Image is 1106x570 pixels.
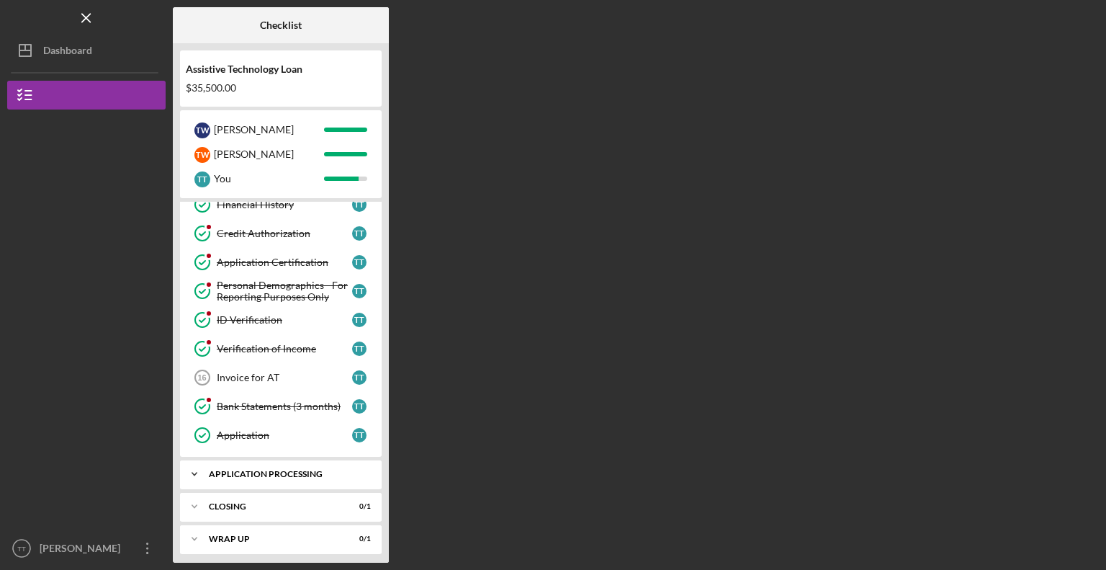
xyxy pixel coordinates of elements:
[214,166,324,191] div: You
[217,257,352,268] div: Application Certification
[194,147,210,163] div: T W
[352,255,367,270] div: T T
[217,343,352,355] div: Verification of Income
[194,172,210,187] div: T T
[260,19,302,31] b: Checklist
[217,429,352,441] div: Application
[352,428,367,442] div: T T
[352,399,367,414] div: T T
[194,123,210,138] div: T W
[187,219,374,248] a: Credit AuthorizationTT
[187,363,374,392] a: 16Invoice for ATTT
[187,277,374,306] a: Personal Demographics - For Reporting Purposes OnlyTT
[352,284,367,298] div: T T
[187,392,374,421] a: Bank Statements (3 months)TT
[187,334,374,363] a: Verification of IncomeTT
[214,142,324,166] div: [PERSON_NAME]
[209,470,364,478] div: Application Processing
[186,82,376,94] div: $35,500.00
[217,401,352,412] div: Bank Statements (3 months)
[217,228,352,239] div: Credit Authorization
[187,190,374,219] a: Financial HistoryTT
[187,306,374,334] a: ID VerificationTT
[43,36,92,68] div: Dashboard
[345,502,371,511] div: 0 / 1
[217,199,352,210] div: Financial History
[187,248,374,277] a: Application CertificationTT
[352,342,367,356] div: T T
[197,373,206,382] tspan: 16
[209,502,335,511] div: Closing
[217,314,352,326] div: ID Verification
[209,535,335,543] div: Wrap up
[7,534,166,563] button: TT[PERSON_NAME]
[352,370,367,385] div: T T
[17,545,26,553] text: TT
[217,280,352,303] div: Personal Demographics - For Reporting Purposes Only
[36,534,130,566] div: [PERSON_NAME]
[186,63,376,75] div: Assistive Technology Loan
[345,535,371,543] div: 0 / 1
[352,313,367,327] div: T T
[187,421,374,450] a: ApplicationTT
[352,197,367,212] div: T T
[217,372,352,383] div: Invoice for AT
[352,226,367,241] div: T T
[7,36,166,65] button: Dashboard
[214,117,324,142] div: [PERSON_NAME]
